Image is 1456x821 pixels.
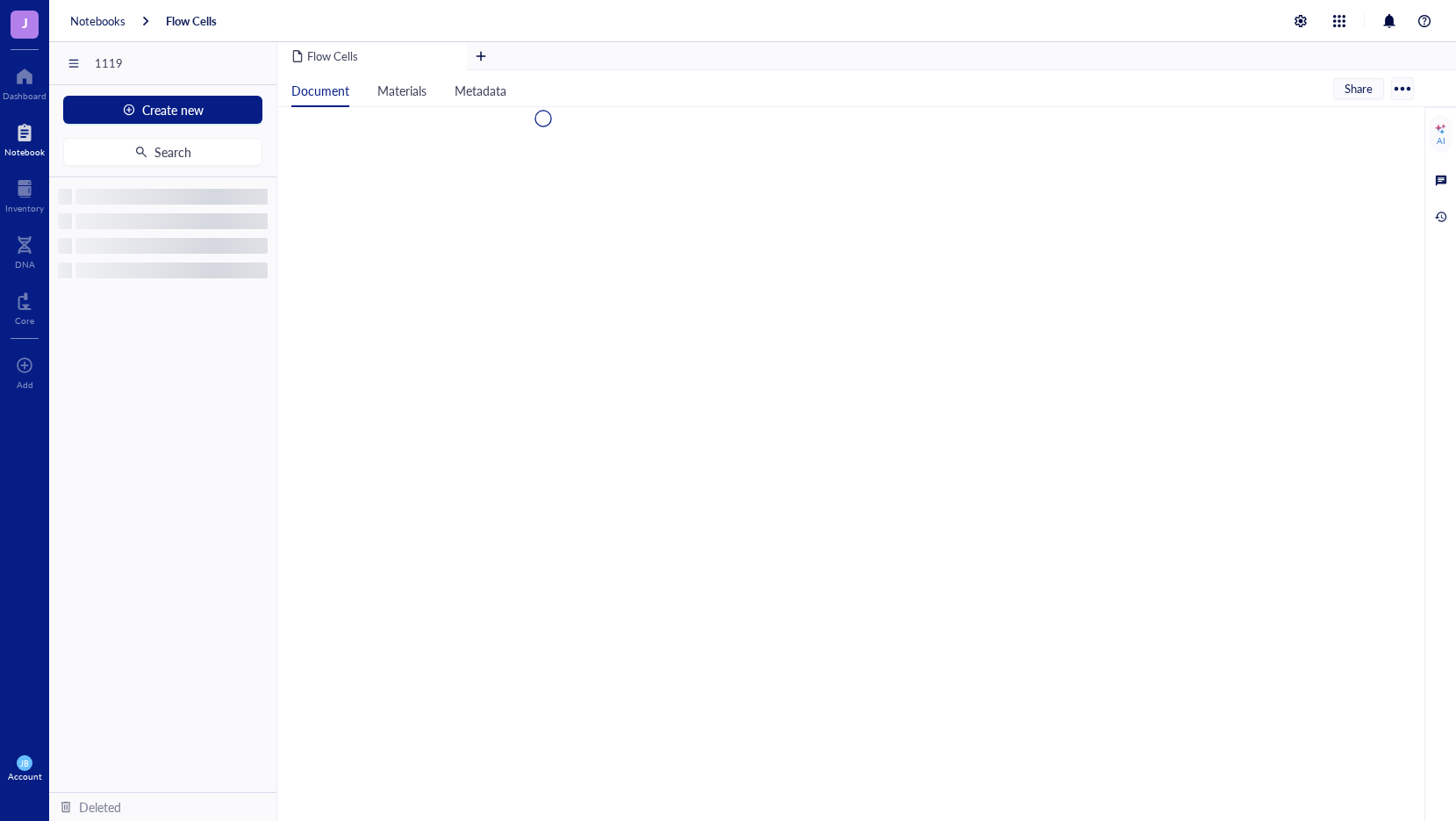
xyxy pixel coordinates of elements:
[455,82,506,99] span: Metadata
[20,759,28,768] span: JB
[15,315,34,326] div: Core
[79,797,121,817] div: Deleted
[22,11,28,33] span: J
[5,203,44,213] div: Inventory
[1437,135,1445,146] div: AI
[4,147,45,157] div: Notebook
[8,771,42,781] div: Account
[154,145,191,159] span: Search
[3,90,47,101] div: Dashboard
[70,13,126,29] a: Notebooks
[15,259,35,270] div: DNA
[95,55,269,71] span: 1119
[291,82,349,99] span: Document
[5,175,44,213] a: Inventory
[1333,78,1384,99] button: Share
[4,119,45,157] a: Notebook
[17,379,33,390] div: Add
[63,96,262,124] button: Create new
[3,62,47,101] a: Dashboard
[15,287,34,326] a: Core
[166,13,217,29] a: Flow Cells
[1345,81,1373,97] span: Share
[15,231,35,270] a: DNA
[377,82,427,99] span: Materials
[63,138,262,166] button: Search
[142,103,204,117] span: Create new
